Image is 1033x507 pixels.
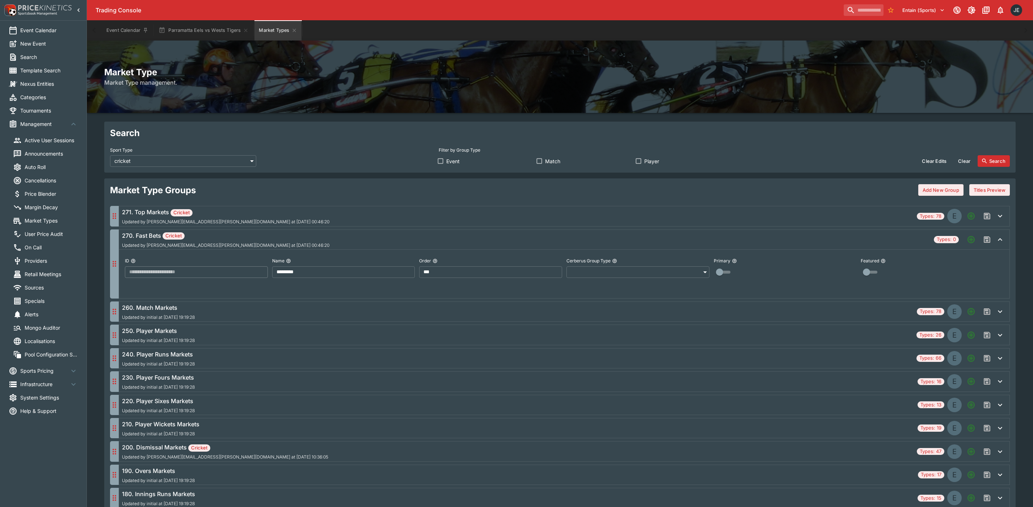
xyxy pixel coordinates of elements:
button: Add a new Market type to the group [965,375,978,388]
button: Select Tenant [898,4,949,16]
div: EVENT [947,304,962,319]
span: Save changes to the Market Type group [981,329,994,342]
button: Primary [732,258,737,263]
span: Types: 19 [918,424,944,432]
button: Cerberus Group Type [612,258,617,263]
h6: 230. Player Fours Markets [122,373,195,382]
button: Add a new Market type to the group [965,210,978,223]
span: Localisations [25,337,78,345]
button: Featured [881,258,886,263]
h6: 260. Match Markets [122,303,195,312]
span: Margin Decay [25,203,78,211]
h6: 220. Player Sixes Markets [122,397,195,405]
span: Alerts [25,310,78,318]
span: Save changes to the Market Type group [981,398,994,411]
span: Management [20,120,69,128]
span: Types: 47 [917,448,944,455]
div: EVENT [947,421,962,435]
div: cricket [110,155,256,167]
h6: 240. Player Runs Markets [122,350,195,359]
span: Pool Configuration Sets [25,351,78,358]
span: On Call [25,244,78,251]
h2: Market Type [104,67,1016,78]
input: search [844,4,884,16]
span: User Price Audit [25,230,78,238]
span: Types: 78 [917,213,944,220]
button: Add a new Market type to the group [965,422,978,435]
span: Event Calendar [20,26,78,34]
span: Save changes to the Market Type group [981,491,994,504]
span: Cricket [188,444,210,452]
button: Add a new Market type to the group [965,491,978,504]
span: Help & Support [20,407,78,415]
span: Types: 66 [916,355,944,362]
button: Add a new Market type to the group [965,352,978,365]
div: EVENT [947,328,962,342]
span: Nexus Entities [20,80,78,88]
p: Filter by Group Type [439,147,480,153]
span: Updated by initial at [DATE] 19:19:28 [122,478,195,483]
span: Updated by initial at [DATE] 19:19:28 [122,385,195,390]
span: Updated by initial at [DATE] 19:19:28 [122,315,195,320]
button: Clear [954,155,975,167]
button: ID [131,258,136,263]
span: New Event [20,40,78,47]
span: Event [446,157,460,165]
span: Save changes to the Market Type group [981,305,994,318]
button: Parramatta Eels vs Wests Tigers [154,20,253,41]
h6: 270. Fast Bets [122,231,329,240]
span: Sports Pricing [20,367,69,375]
span: Market Types [25,217,78,224]
p: Cerberus Group Type [566,258,611,264]
span: Player [644,157,659,165]
span: Template Search [20,67,78,74]
span: Cancellations [25,177,78,184]
span: Save changes to the Market Type group [981,375,994,388]
button: Add a new Market type to the group [965,445,978,458]
button: James Edlin [1008,2,1024,18]
button: Toggle light/dark mode [965,4,978,17]
button: Add a new Market type to the group [965,398,978,411]
button: Titles Preview [969,184,1010,196]
span: Updated by [PERSON_NAME][EMAIL_ADDRESS][PERSON_NAME][DOMAIN_NAME] at [DATE] 10:36:05 [122,455,328,460]
img: PriceKinetics Logo [2,3,17,17]
div: EVENT [947,444,962,459]
button: Add a new Market type to the group [965,329,978,342]
span: Specials [25,297,78,305]
span: Price Blender [25,190,78,198]
p: Primary [714,258,730,264]
span: Updated by initial at [DATE] 19:19:28 [122,501,195,506]
span: Infrastructure [20,380,69,388]
h6: Market Type management. [104,78,1016,87]
button: No Bookmarks [885,4,897,16]
span: Cricket [163,232,185,240]
span: Save changes to the Market Type group [981,422,994,435]
span: Tournaments [20,107,78,114]
span: Sources [25,284,78,291]
p: Sport Type [110,147,132,153]
button: Event Calendar [102,20,153,41]
span: Updated by initial at [DATE] 19:19:28 [122,362,195,367]
span: System Settings [20,394,78,401]
h6: 271. Top Markets [122,208,329,216]
span: Updated by initial at [DATE] 19:19:28 [122,431,199,436]
span: Search [20,53,78,61]
span: Announcements [25,150,78,157]
img: PriceKinetics [18,5,72,10]
span: Types: 16 [918,378,944,385]
div: EVENT [947,398,962,412]
button: Documentation [979,4,992,17]
button: Notifications [994,4,1007,17]
p: Featured [861,258,879,264]
span: Providers [25,257,78,265]
span: Types: 78 [917,308,944,315]
span: Types: 26 [916,331,944,339]
div: EVENT [947,468,962,482]
h2: Search [110,127,1010,139]
span: Save changes to the Market Type group [981,210,994,223]
h6: 250. Player Markets [122,326,195,335]
h6: 190. Overs Markets [122,466,195,475]
span: Match [545,157,560,165]
h6: 200. Dismissal Markets [122,443,328,452]
button: Clear Edits [918,155,951,167]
